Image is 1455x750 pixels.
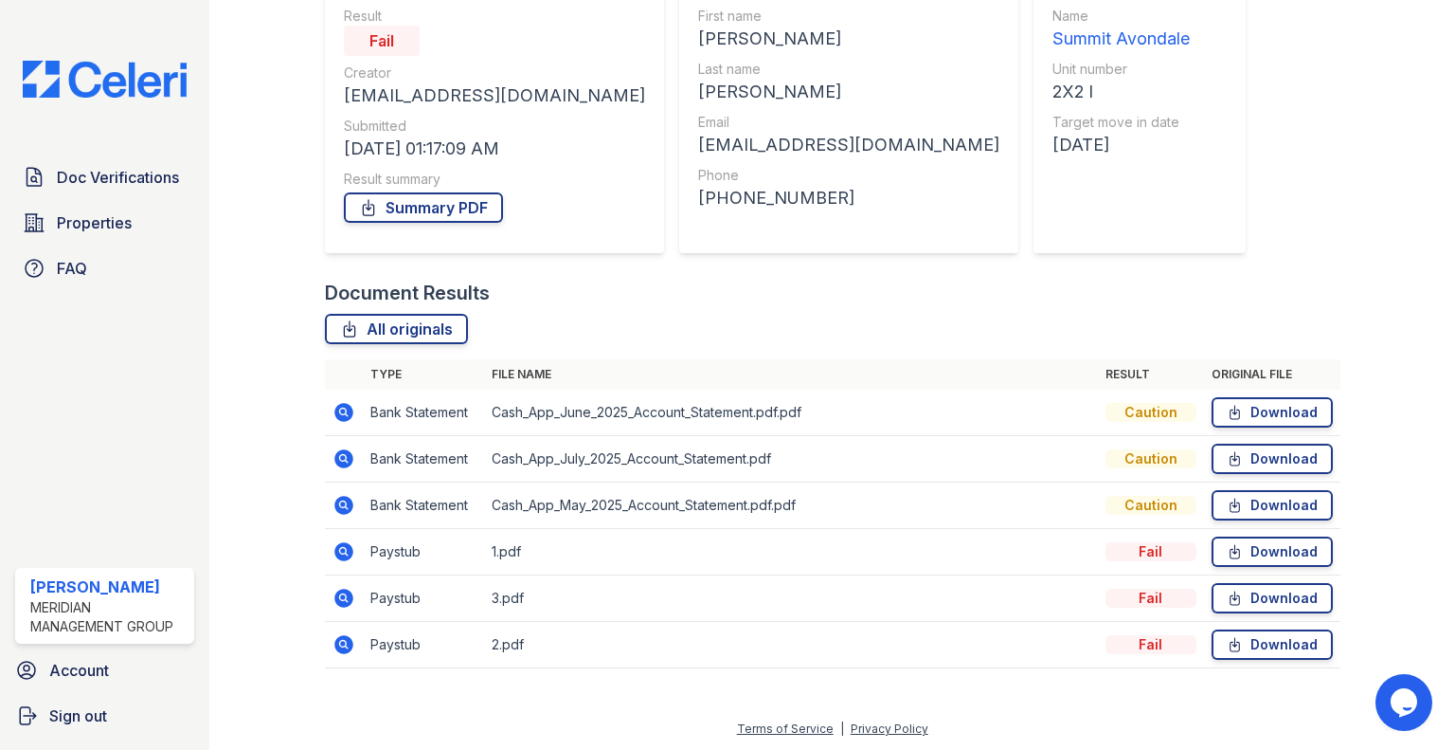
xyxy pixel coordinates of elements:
[484,436,1098,483] td: Cash_App_July_2025_Account_Statement.pdf
[1105,542,1196,561] div: Fail
[1212,537,1333,567] a: Download
[49,704,107,727] span: Sign out
[344,117,645,136] div: Submitted
[1098,359,1204,390] th: Result
[57,211,132,234] span: Properties
[1052,113,1190,132] div: Target move in date
[325,314,468,344] a: All originals
[1105,635,1196,654] div: Fail
[344,136,645,162] div: [DATE] 01:17:09 AM
[484,529,1098,576] td: 1.pdf
[344,192,503,223] a: Summary PDF
[57,257,87,280] span: FAQ
[344,7,645,26] div: Result
[344,82,645,109] div: [EMAIL_ADDRESS][DOMAIN_NAME]
[1212,397,1333,428] a: Download
[484,390,1098,436] td: Cash_App_June_2025_Account_Statement.pdf.pdf
[1212,583,1333,613] a: Download
[30,576,187,598] div: [PERSON_NAME]
[484,622,1098,668] td: 2.pdf
[57,166,179,189] span: Doc Verifications
[1052,7,1190,52] a: Name Summit Avondale
[1052,79,1190,105] div: 2X2 I
[851,722,928,736] a: Privacy Policy
[363,390,484,436] td: Bank Statement
[1052,60,1190,79] div: Unit number
[698,7,999,26] div: First name
[15,158,194,196] a: Doc Verifications
[698,185,999,211] div: [PHONE_NUMBER]
[8,61,202,98] img: CE_Logo_Blue-a8612792a0a2168367f1c8372b55b34899dd931a85d93a1a3d3e32e68fde9ad4.png
[8,651,202,689] a: Account
[1212,444,1333,474] a: Download
[484,576,1098,622] td: 3.pdf
[30,598,187,636] div: Meridian Management Group
[1212,490,1333,521] a: Download
[363,529,484,576] td: Paystub
[15,204,194,242] a: Properties
[698,60,999,79] div: Last name
[1052,26,1190,52] div: Summit Avondale
[363,622,484,668] td: Paystub
[1212,630,1333,660] a: Download
[363,483,484,529] td: Bank Statement
[698,166,999,185] div: Phone
[484,483,1098,529] td: Cash_App_May_2025_Account_Statement.pdf.pdf
[325,280,490,306] div: Document Results
[344,170,645,189] div: Result summary
[49,659,109,682] span: Account
[698,79,999,105] div: [PERSON_NAME]
[737,722,834,736] a: Terms of Service
[1375,674,1436,731] iframe: chat widget
[363,576,484,622] td: Paystub
[698,113,999,132] div: Email
[698,26,999,52] div: [PERSON_NAME]
[484,359,1098,390] th: File name
[344,64,645,82] div: Creator
[698,132,999,158] div: [EMAIL_ADDRESS][DOMAIN_NAME]
[344,26,420,56] div: Fail
[363,359,484,390] th: Type
[1204,359,1340,390] th: Original file
[1105,449,1196,468] div: Caution
[1105,496,1196,515] div: Caution
[1052,7,1190,26] div: Name
[8,697,202,735] a: Sign out
[15,249,194,287] a: FAQ
[1052,132,1190,158] div: [DATE]
[1105,589,1196,608] div: Fail
[363,436,484,483] td: Bank Statement
[1105,403,1196,422] div: Caution
[840,722,844,736] div: |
